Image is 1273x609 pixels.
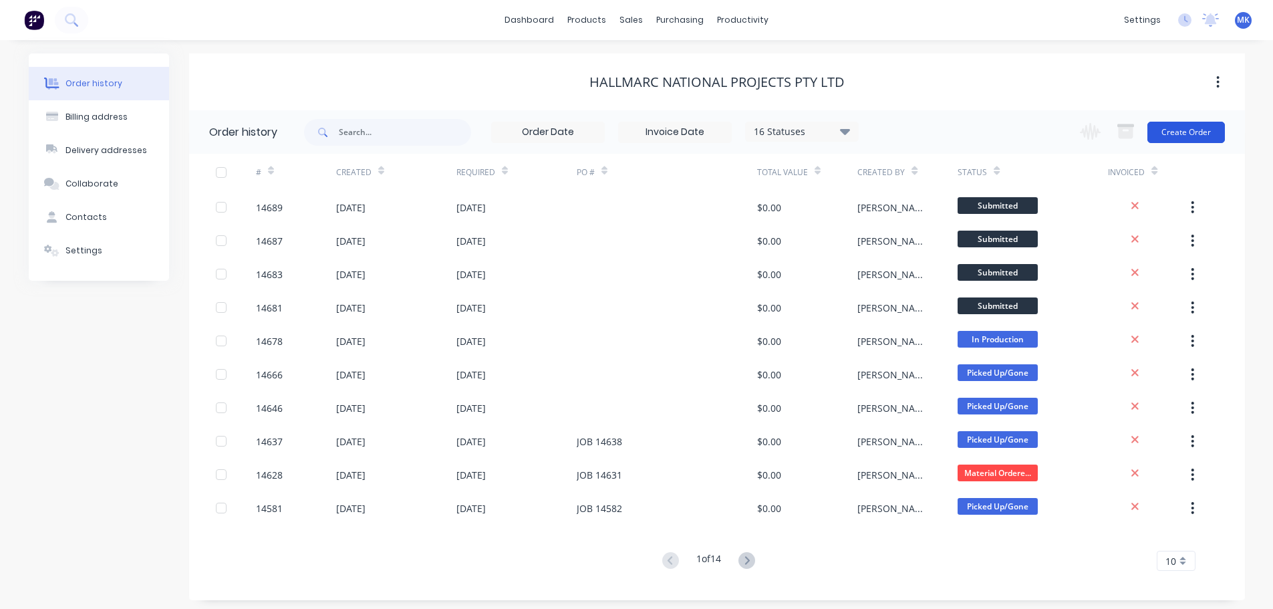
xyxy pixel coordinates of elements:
div: 14683 [256,267,283,281]
div: 14678 [256,334,283,348]
span: Submitted [958,297,1038,314]
div: PO # [577,166,595,178]
input: Order Date [492,122,604,142]
div: 14666 [256,368,283,382]
a: dashboard [498,10,561,30]
div: Order history [209,124,277,140]
div: 16 Statuses [746,124,858,139]
div: [PERSON_NAME] [857,401,931,415]
div: $0.00 [757,468,781,482]
div: [PERSON_NAME] [857,267,931,281]
div: [DATE] [336,201,366,215]
div: Total Value [757,154,857,191]
button: Settings [29,234,169,267]
div: # [256,166,261,178]
div: $0.00 [757,234,781,248]
div: 14581 [256,501,283,515]
div: 14646 [256,401,283,415]
button: Delivery addresses [29,134,169,167]
span: Picked Up/Gone [958,398,1038,414]
div: [DATE] [456,201,486,215]
div: $0.00 [757,301,781,315]
div: # [256,154,336,191]
div: Collaborate [65,178,118,190]
div: products [561,10,613,30]
div: Invoiced [1108,154,1188,191]
div: [PERSON_NAME] [857,368,931,382]
div: 14628 [256,468,283,482]
span: 10 [1165,554,1176,568]
div: JOB 14631 [577,468,622,482]
div: 1 of 14 [696,552,721,571]
div: 14689 [256,201,283,215]
div: settings [1117,10,1167,30]
div: $0.00 [757,334,781,348]
div: PO # [577,154,757,191]
span: Submitted [958,231,1038,247]
div: 14637 [256,435,283,449]
button: Contacts [29,201,169,234]
div: Delivery addresses [65,144,147,156]
div: [DATE] [456,468,486,482]
div: 14681 [256,301,283,315]
div: JOB 14582 [577,501,622,515]
div: [PERSON_NAME] [857,334,931,348]
div: sales [613,10,650,30]
div: [DATE] [456,301,486,315]
div: [DATE] [456,401,486,415]
div: [DATE] [336,301,366,315]
div: [DATE] [456,234,486,248]
span: Submitted [958,264,1038,281]
div: productivity [710,10,775,30]
div: Invoiced [1108,166,1145,178]
div: [DATE] [456,501,486,515]
div: [DATE] [336,267,366,281]
button: Billing address [29,100,169,134]
div: Required [456,166,495,178]
div: Status [958,166,987,178]
div: Billing address [65,111,128,123]
span: Picked Up/Gone [958,431,1038,448]
div: [DATE] [336,368,366,382]
div: Created [336,154,456,191]
div: $0.00 [757,435,781,449]
div: $0.00 [757,201,781,215]
div: [DATE] [456,435,486,449]
div: [DATE] [336,435,366,449]
span: Picked Up/Gone [958,364,1038,381]
div: Hallmarc National Projects Pty Ltd [589,74,845,90]
div: [PERSON_NAME] [857,435,931,449]
div: 14687 [256,234,283,248]
div: [DATE] [336,401,366,415]
button: Order history [29,67,169,100]
img: Factory [24,10,44,30]
div: Created By [857,154,958,191]
div: Status [958,154,1108,191]
div: [PERSON_NAME] [857,201,931,215]
div: Settings [65,245,102,257]
div: [DATE] [336,334,366,348]
div: [PERSON_NAME] [857,234,931,248]
div: Order history [65,78,122,90]
div: [PERSON_NAME] [857,301,931,315]
div: $0.00 [757,401,781,415]
button: Collaborate [29,167,169,201]
span: In Production [958,331,1038,348]
div: [DATE] [336,468,366,482]
div: purchasing [650,10,710,30]
div: Created By [857,166,905,178]
div: Created [336,166,372,178]
div: $0.00 [757,501,781,515]
div: Total Value [757,166,808,178]
div: $0.00 [757,368,781,382]
div: [PERSON_NAME] [857,501,931,515]
div: [DATE] [456,368,486,382]
span: Submitted [958,197,1038,214]
span: Picked Up/Gone [958,498,1038,515]
span: MK [1237,14,1250,26]
span: Material Ordere... [958,465,1038,481]
div: Required [456,154,577,191]
div: $0.00 [757,267,781,281]
div: Contacts [65,211,107,223]
button: Create Order [1147,122,1225,143]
